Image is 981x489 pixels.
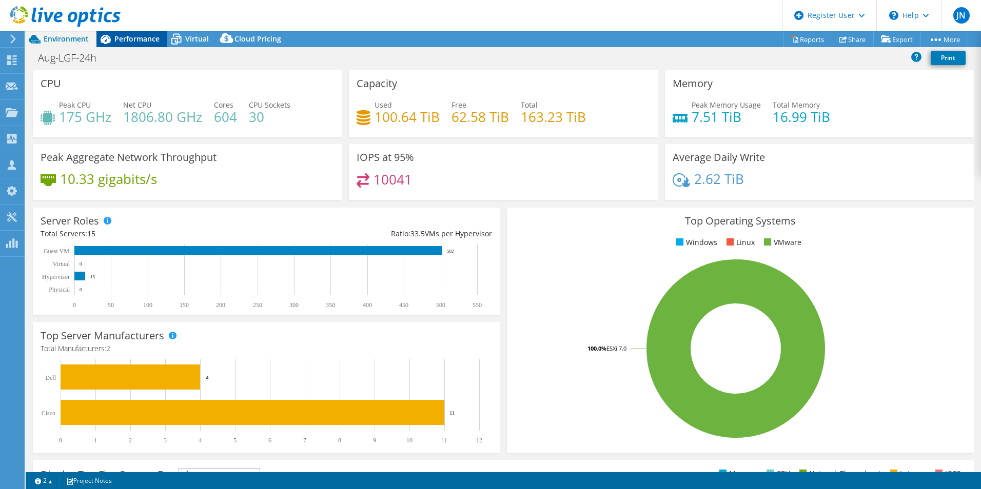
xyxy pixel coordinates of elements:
[773,111,830,123] h4: 16.99 TiB
[268,437,271,444] text: 6
[452,111,509,123] h4: 62.58 TiB
[449,410,455,416] text: 11
[373,437,376,444] text: 9
[832,31,874,47] a: Share
[114,34,160,44] span: Performance
[266,228,492,239] div: Ratio: VMs per Hypervisor
[357,78,397,89] h3: Capacity
[73,301,76,309] text: 0
[234,34,281,44] span: Cloud Pricing
[473,301,482,309] text: 550
[374,174,412,185] h4: 10041
[123,100,151,110] span: Net CPU
[28,474,60,487] a: 2
[375,111,440,123] h4: 100.64 TiB
[673,152,765,163] h3: Average Daily Write
[45,374,56,381] text: Dell
[673,78,713,89] h3: Memory
[41,330,164,341] h3: Top Server Manufacturers
[289,301,299,309] text: 300
[180,301,189,309] text: 150
[108,301,114,309] text: 50
[59,474,119,487] a: Project Notes
[41,152,217,163] h3: Peak Aggregate Network Throughput
[773,100,820,110] span: Total Memory
[60,173,157,185] h4: 10.33 gigabits/s
[674,237,717,248] li: Windows
[953,7,970,24] span: JN
[889,11,898,20] svg: \n
[783,31,832,47] a: Reports
[41,228,266,239] div: Total Servers:
[123,111,202,123] h4: 1806.80 GHz
[326,301,335,309] text: 350
[406,437,413,444] text: 10
[410,229,425,238] span: 33.5
[249,111,290,123] h4: 30
[44,248,69,255] text: Guest VM
[436,301,445,309] text: 500
[216,301,225,309] text: 200
[873,31,921,47] a: Export
[59,111,111,123] h4: 175 GHz
[179,468,260,481] span: IOPS
[253,301,262,309] text: 250
[53,260,70,268] text: Virtual
[42,273,70,280] text: Hypervisor
[49,286,70,293] text: Physical
[94,437,97,444] text: 1
[90,274,95,279] text: 15
[761,237,801,248] li: VMware
[206,374,209,380] text: 4
[452,100,466,110] span: Free
[199,437,202,444] text: 4
[363,301,372,309] text: 400
[476,437,482,444] text: 12
[44,34,89,44] span: Environment
[447,249,454,254] text: 502
[59,437,62,444] text: 0
[80,261,82,267] text: 0
[164,437,167,444] text: 3
[214,111,237,123] h4: 604
[249,100,290,110] span: CPU Sockets
[920,31,968,47] a: More
[692,111,761,123] h4: 7.51 TiB
[41,215,99,227] h3: Server Roles
[42,410,55,417] text: Cisco
[797,468,881,479] li: Network Throughput
[303,437,306,444] text: 7
[33,52,112,64] h1: Aug-LGF-24h
[214,100,233,110] span: Cores
[143,301,152,309] text: 100
[587,344,606,352] tspan: 100.0%
[41,78,61,89] h3: CPU
[129,437,132,444] text: 2
[106,343,110,353] span: 2
[233,437,237,444] text: 5
[375,100,392,110] span: Used
[933,468,961,479] li: IOPS
[357,152,414,163] h3: IOPS at 95%
[606,344,626,352] tspan: ESXi 7.0
[41,343,492,354] h4: Total Manufacturers:
[521,100,538,110] span: Total
[764,468,790,479] li: CPU
[931,51,966,65] a: Print
[694,173,744,185] h4: 2.62 TiB
[399,301,408,309] text: 450
[515,215,966,227] h3: Top Operating Systems
[59,100,91,110] span: Peak CPU
[521,111,586,123] h4: 163.23 TiB
[724,237,755,248] li: Linux
[692,100,761,110] span: Peak Memory Usage
[87,229,95,238] span: 15
[185,34,209,44] span: Virtual
[441,437,447,444] text: 11
[888,468,926,479] li: Latency
[338,437,341,444] text: 8
[80,287,82,292] text: 0
[717,468,757,479] li: Memory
